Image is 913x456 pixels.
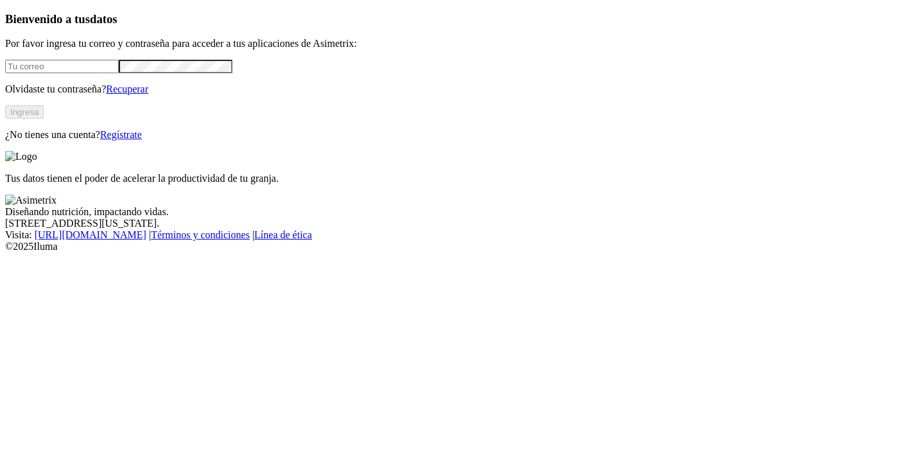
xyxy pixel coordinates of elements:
[5,83,908,95] p: Olvidaste tu contraseña?
[151,229,250,240] a: Términos y condiciones
[5,129,908,141] p: ¿No tienes una cuenta?
[5,173,908,184] p: Tus datos tienen el poder de acelerar la productividad de tu granja.
[5,206,908,218] div: Diseñando nutrición, impactando vidas.
[5,218,908,229] div: [STREET_ADDRESS][US_STATE].
[90,12,117,26] span: datos
[35,229,146,240] a: [URL][DOMAIN_NAME]
[5,229,908,241] div: Visita : | |
[106,83,148,94] a: Recuperar
[5,151,37,162] img: Logo
[5,241,908,252] div: © 2025 Iluma
[5,105,44,119] button: Ingresa
[254,229,312,240] a: Línea de ética
[5,38,908,49] p: Por favor ingresa tu correo y contraseña para acceder a tus aplicaciones de Asimetrix:
[5,12,908,26] h3: Bienvenido a tus
[5,60,119,73] input: Tu correo
[100,129,142,140] a: Regístrate
[5,195,57,206] img: Asimetrix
